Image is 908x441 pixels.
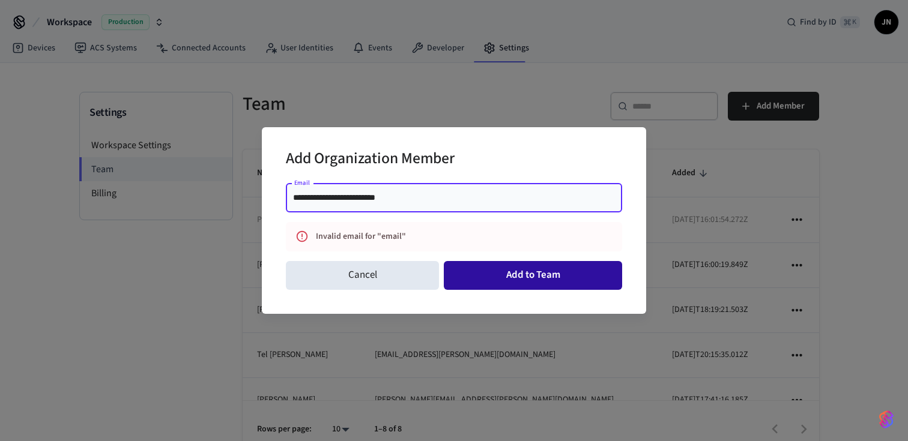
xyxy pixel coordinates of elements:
[286,261,439,290] button: Cancel
[286,142,455,178] h2: Add Organization Member
[444,261,622,290] button: Add to Team
[294,178,310,187] label: Email
[879,410,894,429] img: SeamLogoGradient.69752ec5.svg
[316,226,569,248] div: Invalid email for "email"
